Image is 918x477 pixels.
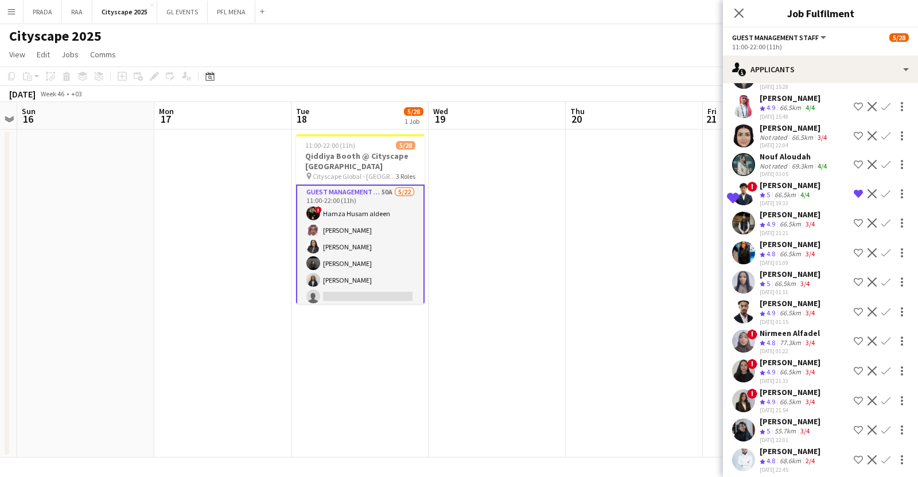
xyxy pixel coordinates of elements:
[9,28,102,45] h1: Cityscape 2025
[313,172,396,181] span: Cityscape Global - [GEOGRAPHIC_DATA]
[294,112,309,126] span: 18
[767,279,770,288] span: 5
[806,308,815,317] app-skills-label: 3/4
[760,416,820,427] div: [PERSON_NAME]
[92,1,157,23] button: Cityscape 2025
[818,133,827,142] app-skills-label: 3/4
[90,49,116,60] span: Comms
[800,190,810,199] app-skills-label: 4/4
[806,249,815,258] app-skills-label: 3/4
[62,1,92,23] button: RAA
[818,162,827,170] app-skills-label: 4/4
[760,142,829,149] div: [DATE] 22:04
[37,49,50,60] span: Edit
[71,89,82,98] div: +03
[760,113,820,120] div: [DATE] 15:48
[707,106,717,116] span: Fri
[159,106,174,116] span: Mon
[20,112,36,126] span: 16
[431,112,448,126] span: 19
[806,367,815,376] app-skills-label: 3/4
[767,190,770,199] span: 5
[767,397,775,406] span: 4.9
[9,49,25,60] span: View
[747,182,757,192] span: !
[767,367,775,376] span: 4.9
[777,220,803,229] div: 66.5km
[157,112,174,126] span: 17
[760,466,820,474] div: [DATE] 22:45
[208,1,255,23] button: PFL MENA
[777,338,803,348] div: 77.3km
[767,427,770,435] span: 5
[723,6,918,21] h3: Job Fulfilment
[760,200,820,207] div: [DATE] 19:33
[760,288,820,296] div: [DATE] 01:11
[777,367,803,377] div: 66.5km
[569,112,585,126] span: 20
[806,220,815,228] app-skills-label: 3/4
[767,103,775,112] span: 4.9
[777,249,803,259] div: 66.5km
[38,89,67,98] span: Week 46
[747,329,757,339] span: !
[772,427,798,436] div: 55.7km
[760,123,829,133] div: [PERSON_NAME]
[777,397,803,407] div: 66.5km
[889,33,909,42] span: 5/28
[806,456,815,465] app-skills-label: 2/4
[296,151,425,171] h3: Qiddiya Booth @ Cityscape [GEOGRAPHIC_DATA]
[760,180,820,190] div: [PERSON_NAME]
[747,359,757,369] span: !
[723,56,918,83] div: Applicants
[789,162,815,170] div: 69.3km
[433,106,448,116] span: Wed
[32,47,55,62] a: Edit
[760,259,820,267] div: [DATE] 01:09
[760,93,820,103] div: [PERSON_NAME]
[760,269,820,279] div: [PERSON_NAME]
[760,298,820,308] div: [PERSON_NAME]
[9,88,36,100] div: [DATE]
[296,134,425,304] app-job-card: 11:00-22:00 (11h)5/28Qiddiya Booth @ Cityscape [GEOGRAPHIC_DATA] Cityscape Global - [GEOGRAPHIC_D...
[732,42,909,51] div: 11:00-22:00 (11h)
[296,106,309,116] span: Tue
[760,151,829,162] div: Nouf Aloudah
[57,47,83,62] a: Jobs
[24,1,62,23] button: PRADA
[760,229,820,237] div: [DATE] 21:21
[800,427,810,435] app-skills-label: 3/4
[396,172,415,181] span: 3 Roles
[760,357,820,367] div: [PERSON_NAME]
[85,47,120,62] a: Comms
[747,389,757,399] span: !
[760,209,820,220] div: [PERSON_NAME]
[305,141,355,150] span: 11:00-22:00 (11h)
[315,206,322,213] span: !
[61,49,79,60] span: Jobs
[22,106,36,116] span: Sun
[777,103,803,113] div: 66.5km
[767,220,775,228] span: 4.9
[760,377,820,385] div: [DATE] 21:33
[806,397,815,406] app-skills-label: 3/4
[777,308,803,318] div: 66.5km
[767,249,775,258] span: 4.8
[760,83,829,91] div: [DATE] 15:28
[760,406,820,414] div: [DATE] 21:54
[760,239,820,249] div: [PERSON_NAME]
[772,190,798,200] div: 66.5km
[777,456,803,466] div: 68.6km
[706,112,717,126] span: 21
[767,308,775,317] span: 4.9
[404,107,423,116] span: 5/28
[760,318,820,326] div: [DATE] 01:15
[570,106,585,116] span: Thu
[404,117,423,126] div: 1 Job
[760,328,820,338] div: Nirmeen Alfadel
[806,338,815,347] app-skills-label: 3/4
[760,170,829,178] div: [DATE] 03:05
[772,279,798,289] div: 66.5km
[760,133,789,142] div: Not rated
[760,347,820,355] div: [DATE] 01:22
